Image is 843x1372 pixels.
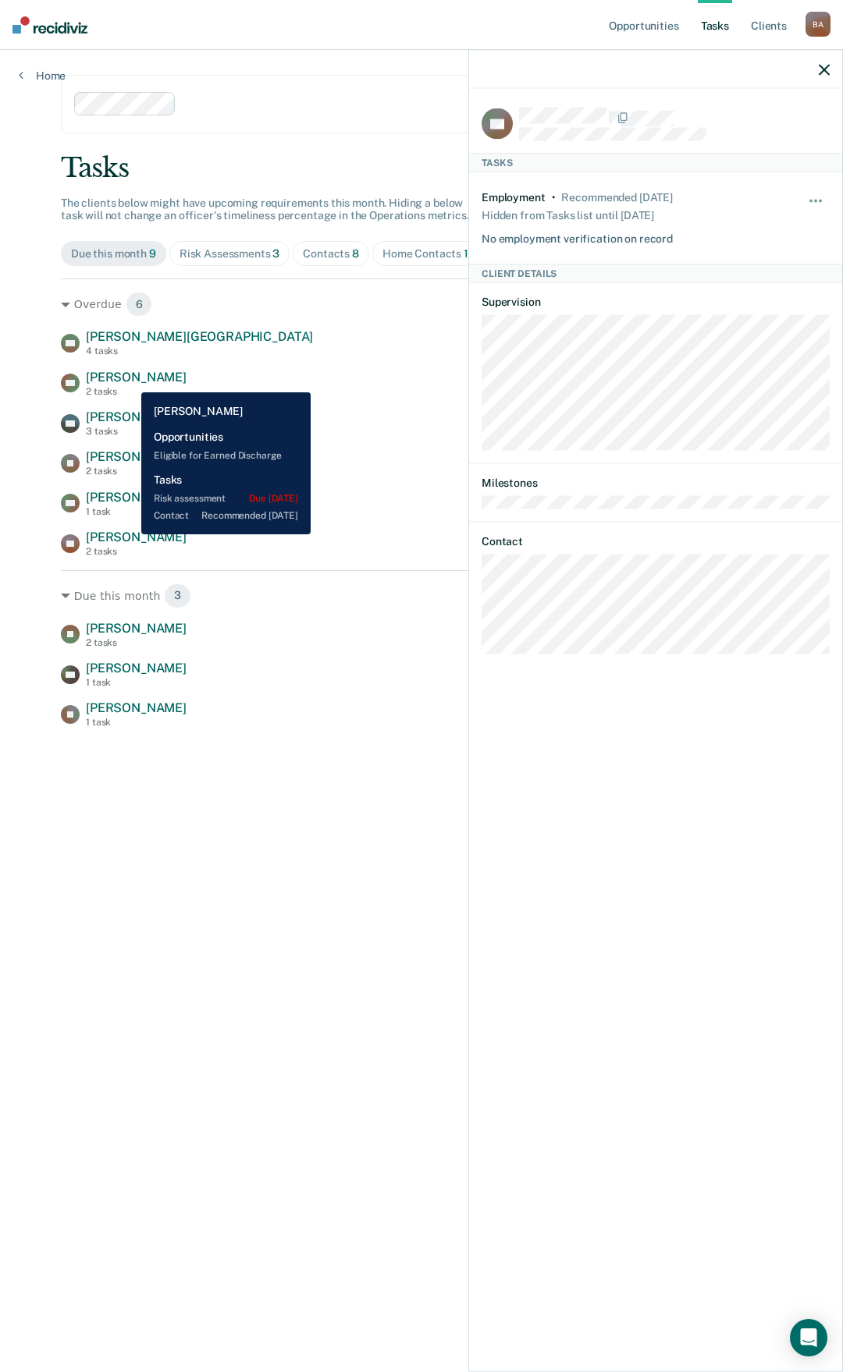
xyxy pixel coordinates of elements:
[86,717,187,728] div: 1 task
[86,661,187,675] span: [PERSON_NAME]
[86,426,187,437] div: 3 tasks
[561,191,672,204] div: Recommended 8 months ago
[86,546,187,557] div: 2 tasks
[806,12,831,37] div: B A
[86,386,187,397] div: 2 tasks
[86,370,187,385] span: [PERSON_NAME]
[482,296,830,309] dt: Supervision
[303,247,359,261] div: Contacts
[12,16,87,34] img: Recidiviz
[86,506,187,517] div: 1 task
[86,490,187,505] span: [PERSON_NAME]
[469,264,842,282] div: Client Details
[71,247,156,261] div: Due this month
[61,152,782,184] div: Tasks
[482,534,830,548] dt: Contact
[469,153,842,172] div: Tasks
[352,247,359,260] span: 8
[482,204,654,225] div: Hidden from Tasks list until [DATE]
[790,1319,827,1356] div: Open Intercom Messenger
[86,530,187,544] span: [PERSON_NAME]
[272,247,279,260] span: 3
[61,292,782,317] div: Overdue
[86,700,187,715] span: [PERSON_NAME]
[86,449,187,464] span: [PERSON_NAME]
[482,477,830,490] dt: Milestones
[180,247,280,261] div: Risk Assessments
[464,247,468,260] span: 1
[382,247,468,261] div: Home Contacts
[61,583,782,608] div: Due this month
[86,346,313,356] div: 4 tasks
[552,191,556,204] div: •
[482,191,546,204] div: Employment
[61,197,469,222] span: The clients below might have upcoming requirements this month. Hiding a below task will not chang...
[86,637,187,648] div: 2 tasks
[86,409,187,424] span: [PERSON_NAME]
[482,225,673,245] div: No employment verification on record
[86,329,313,344] span: [PERSON_NAME][GEOGRAPHIC_DATA]
[19,69,66,83] a: Home
[86,466,187,477] div: 2 tasks
[164,583,191,608] span: 3
[86,677,187,688] div: 1 task
[126,292,153,317] span: 6
[86,621,187,636] span: [PERSON_NAME]
[149,247,156,260] span: 9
